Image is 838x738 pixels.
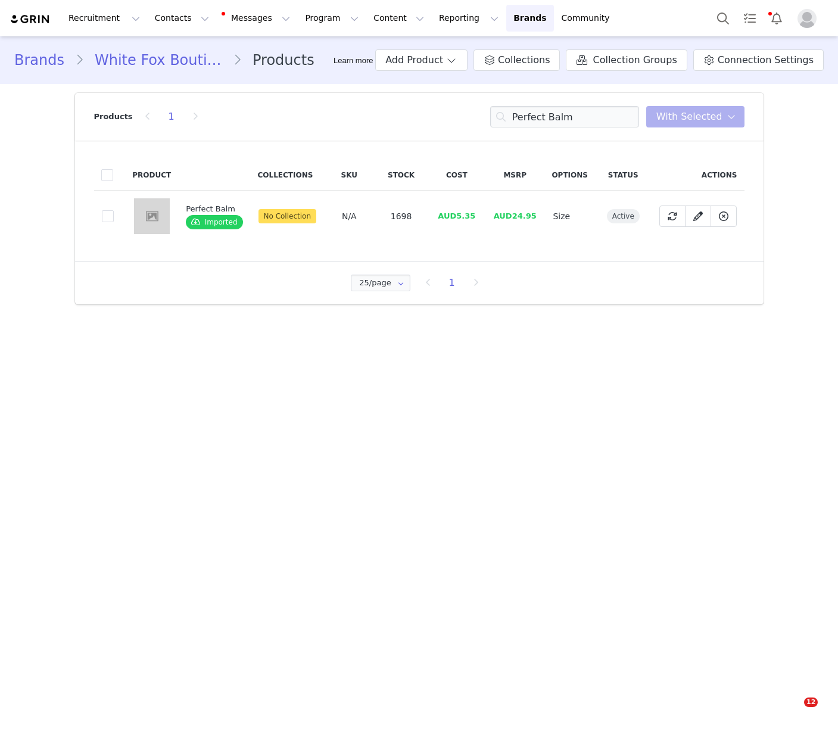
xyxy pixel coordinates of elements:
[186,215,242,229] span: Imported
[693,49,824,71] a: Connection Settings
[607,209,640,223] span: active
[61,5,147,32] button: Recruitment
[428,160,485,191] th: Cost
[553,210,587,223] div: Size
[298,5,366,32] button: Program
[186,203,237,215] div: Perfect Balm
[14,49,75,71] a: Brands
[797,9,817,28] img: placeholder-profile.jpg
[780,697,808,726] iframe: Intercom live chat
[251,160,325,191] th: Collections
[258,209,317,223] span: No Collection
[125,160,178,191] th: Product
[163,108,180,125] li: 1
[652,160,744,191] th: Actions
[498,53,550,67] span: Collections
[718,53,814,67] span: Connection Settings
[544,160,595,191] th: Options
[485,160,544,191] th: MSRP
[342,211,357,221] span: N/A
[375,160,428,191] th: Stock
[94,111,133,123] p: Products
[764,5,790,32] button: Notifications
[790,9,828,28] button: Profile
[593,53,677,67] span: Collection Groups
[494,211,537,220] span: AUD24.95
[710,5,736,32] button: Search
[554,5,622,32] a: Community
[217,5,297,32] button: Messages
[331,55,375,67] div: Tooltip anchor
[646,106,744,127] button: With Selected
[366,5,431,32] button: Content
[84,49,233,71] a: White Fox Boutique AUS
[595,160,652,191] th: Status
[737,5,763,32] a: Tasks
[490,106,639,127] input: Search products
[804,697,818,707] span: 12
[148,5,216,32] button: Contacts
[375,49,468,71] button: Add Product
[566,49,687,71] a: Collection Groups
[10,14,51,25] img: grin logo
[391,211,412,221] span: 1698
[443,275,461,291] li: 1
[438,211,475,220] span: AUD5.35
[506,5,553,32] a: Brands
[432,5,506,32] button: Reporting
[351,275,410,291] input: Select
[473,49,560,71] a: Collections
[134,198,170,234] img: placeholder-square.jpeg
[324,160,375,191] th: SKU
[656,110,722,124] span: With Selected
